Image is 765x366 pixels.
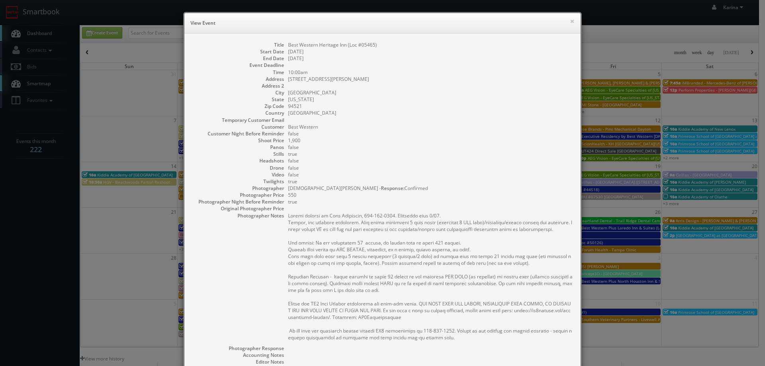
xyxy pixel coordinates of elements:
[192,178,284,185] dt: Twilights
[288,55,573,62] dd: [DATE]
[288,137,573,144] dd: 1,900
[192,144,284,151] dt: Panos
[192,157,284,164] dt: Headshots
[192,192,284,198] dt: Photographer Price
[192,89,284,96] dt: City
[192,69,284,76] dt: Time
[192,48,284,55] dt: Start Date
[192,76,284,82] dt: Address
[288,151,573,157] dd: true
[288,103,573,110] dd: 94521
[288,41,573,48] dd: Best Western Heritage Inn (Loc #05465)
[288,157,573,164] dd: false
[192,110,284,116] dt: Country
[192,96,284,103] dt: State
[288,76,573,82] dd: [STREET_ADDRESS][PERSON_NAME]
[192,151,284,157] dt: Stills
[288,96,573,103] dd: [US_STATE]
[288,178,573,185] dd: true
[192,352,284,358] dt: Accounting Notes
[192,130,284,137] dt: Customer Night Before Reminder
[192,117,284,123] dt: Temporary Customer Email
[192,164,284,171] dt: Drone
[192,41,284,48] dt: Title
[288,110,573,116] dd: [GEOGRAPHIC_DATA]
[192,82,284,89] dt: Address 2
[192,62,284,69] dt: Event Deadline
[192,358,284,365] dt: Editor Notes
[192,137,284,144] dt: Shoot Price
[192,198,284,205] dt: Photographer Night Before Reminder
[192,345,284,352] dt: Photographer Response
[190,19,575,27] h6: View Event
[288,144,573,151] dd: false
[288,130,573,137] dd: false
[192,103,284,110] dt: Zip Code
[192,185,284,192] dt: Photographer
[192,171,284,178] dt: Video
[288,69,573,76] dd: 10:00am
[288,198,573,205] dd: true
[192,205,284,212] dt: Original Photographer Price
[288,123,573,130] dd: Best Western
[288,212,573,341] pre: Loremi dolorsi am Cons Adipiscin, 694-162-0304. Elitseddo eius 0/07. Tempor, inc utlabore etdolor...
[570,18,575,24] button: ×
[381,185,404,192] b: Response:
[192,55,284,62] dt: End Date
[288,192,573,198] dd: 550
[288,89,573,96] dd: [GEOGRAPHIC_DATA]
[192,212,284,219] dt: Photographer Notes
[288,48,573,55] dd: [DATE]
[288,185,573,192] dd: [DEMOGRAPHIC_DATA][PERSON_NAME] - Confirmed
[192,123,284,130] dt: Customer
[288,164,573,171] dd: false
[288,171,573,178] dd: false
